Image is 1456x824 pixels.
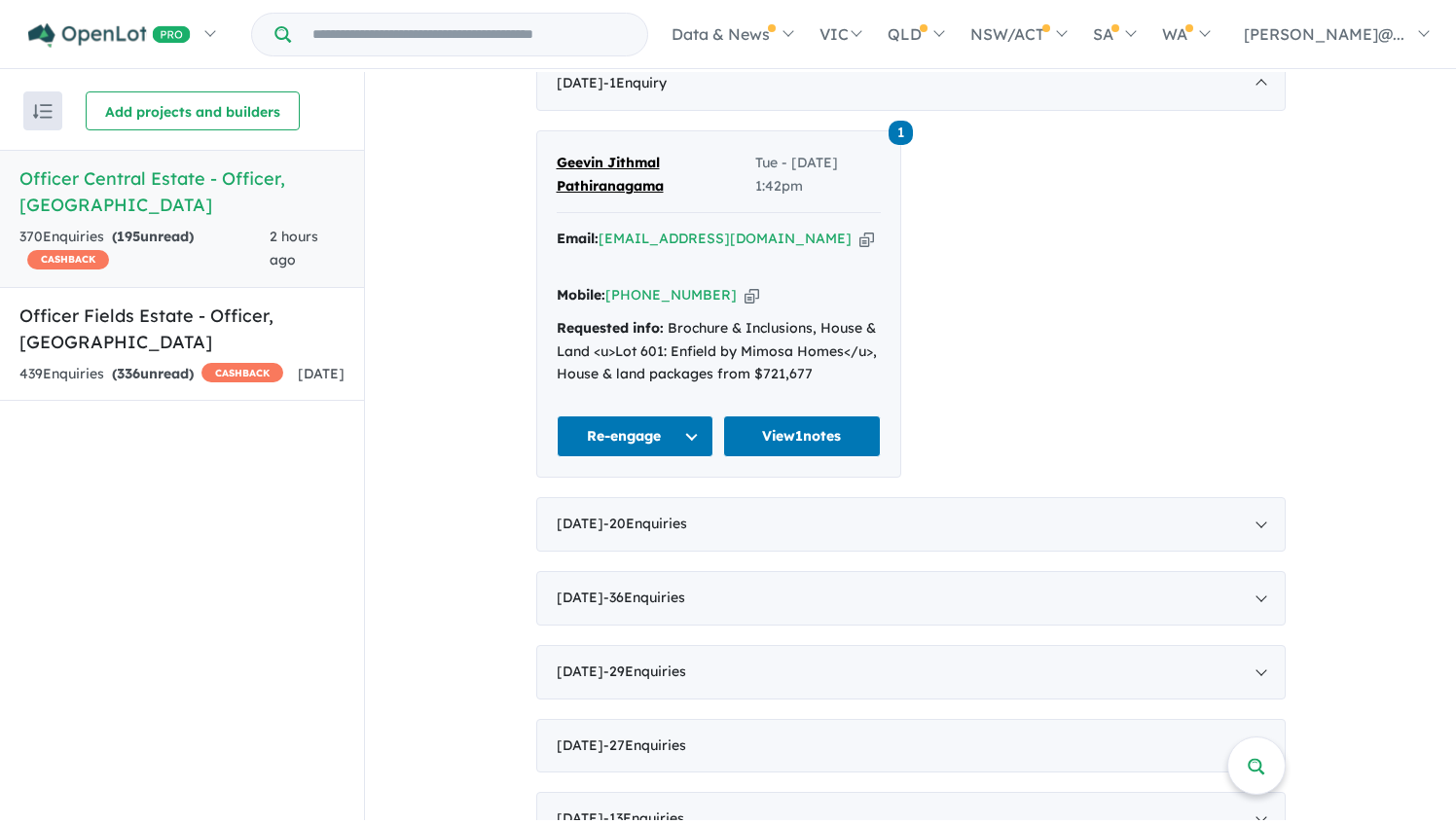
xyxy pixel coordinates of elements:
h5: Officer Fields Estate - Officer , [GEOGRAPHIC_DATA] [19,303,345,355]
span: Tue - [DATE] 1:42pm [755,152,880,198]
div: [DATE] [536,719,1286,773]
button: Copy [859,229,874,249]
span: 336 [117,365,140,382]
span: - 36 Enquir ies [603,589,685,606]
span: - 27 Enquir ies [603,736,686,754]
button: Copy [745,285,759,305]
strong: Email: [557,230,599,247]
div: [DATE] [536,56,1286,111]
div: [DATE] [536,571,1286,626]
span: [PERSON_NAME]@... [1244,24,1404,44]
div: Brochure & Inclusions, House & Land <u>Lot 601: Enfield by Mimosa Homes</u>, House & land package... [557,317,881,386]
strong: ( unread) [112,228,194,245]
img: Openlot PRO Logo White [28,23,191,48]
span: 1 [889,121,913,145]
div: [DATE] [536,645,1286,699]
span: - 1 Enquir y [603,74,667,91]
button: Re-engage [557,415,714,457]
a: Geevin Jithmal Pathiranagama [557,152,756,198]
strong: ( unread) [112,365,194,382]
span: - 29 Enquir ies [603,663,686,680]
div: 370 Enquir ies [19,226,270,272]
div: [DATE] [536,497,1286,552]
a: 1 [889,119,913,145]
a: View1notes [723,415,881,457]
span: CASHBACK [27,250,109,269]
span: 195 [117,228,140,245]
span: [DATE] [298,365,345,382]
input: Try estate name, suburb, builder or developer [295,14,643,55]
a: [PHONE_NUMBER] [605,286,737,304]
div: 439 Enquir ies [19,363,283,386]
span: 2 hours ago [270,228,318,269]
strong: Mobile: [557,286,605,304]
h5: Officer Central Estate - Officer , [GEOGRAPHIC_DATA] [19,165,345,218]
span: Geevin Jithmal Pathiranagama [557,154,664,195]
button: Add projects and builders [86,91,300,130]
a: [EMAIL_ADDRESS][DOMAIN_NAME] [599,230,852,247]
span: - 20 Enquir ies [603,515,687,532]
strong: Requested info: [557,319,664,337]
img: sort.svg [33,104,53,119]
span: CASHBACK [201,363,283,382]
